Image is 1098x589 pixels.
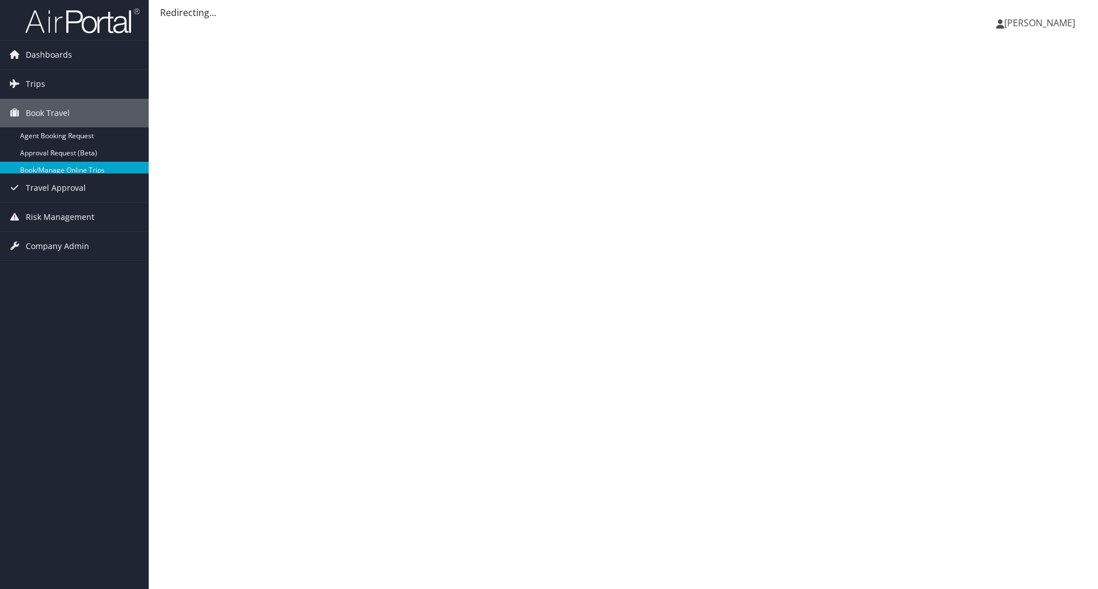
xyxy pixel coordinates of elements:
[26,41,72,69] span: Dashboards
[160,6,1087,19] div: Redirecting...
[26,70,45,98] span: Trips
[996,6,1087,40] a: [PERSON_NAME]
[26,203,94,231] span: Risk Management
[1004,17,1075,29] span: [PERSON_NAME]
[26,99,70,127] span: Book Travel
[26,232,89,261] span: Company Admin
[25,7,140,34] img: airportal-logo.png
[26,174,86,202] span: Travel Approval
